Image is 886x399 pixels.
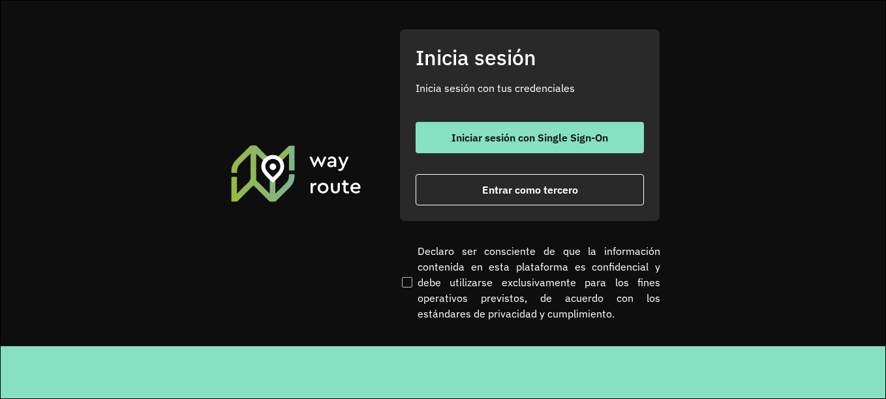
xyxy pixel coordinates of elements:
button: Botón [416,122,644,153]
p: Inicia sesión con tus credenciales [416,80,644,96]
button: Botón [416,174,644,205]
img: Planificador de rutas de AmbevTech [229,143,363,203]
font: Entrar como tercero [482,183,578,196]
h2: Inicia sesión [416,45,644,70]
font: Iniciar sesión con Single Sign-On [451,131,608,144]
font: Declaro ser consciente de que la información contenida en esta plataforma es confidencial y debe ... [418,243,660,321]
